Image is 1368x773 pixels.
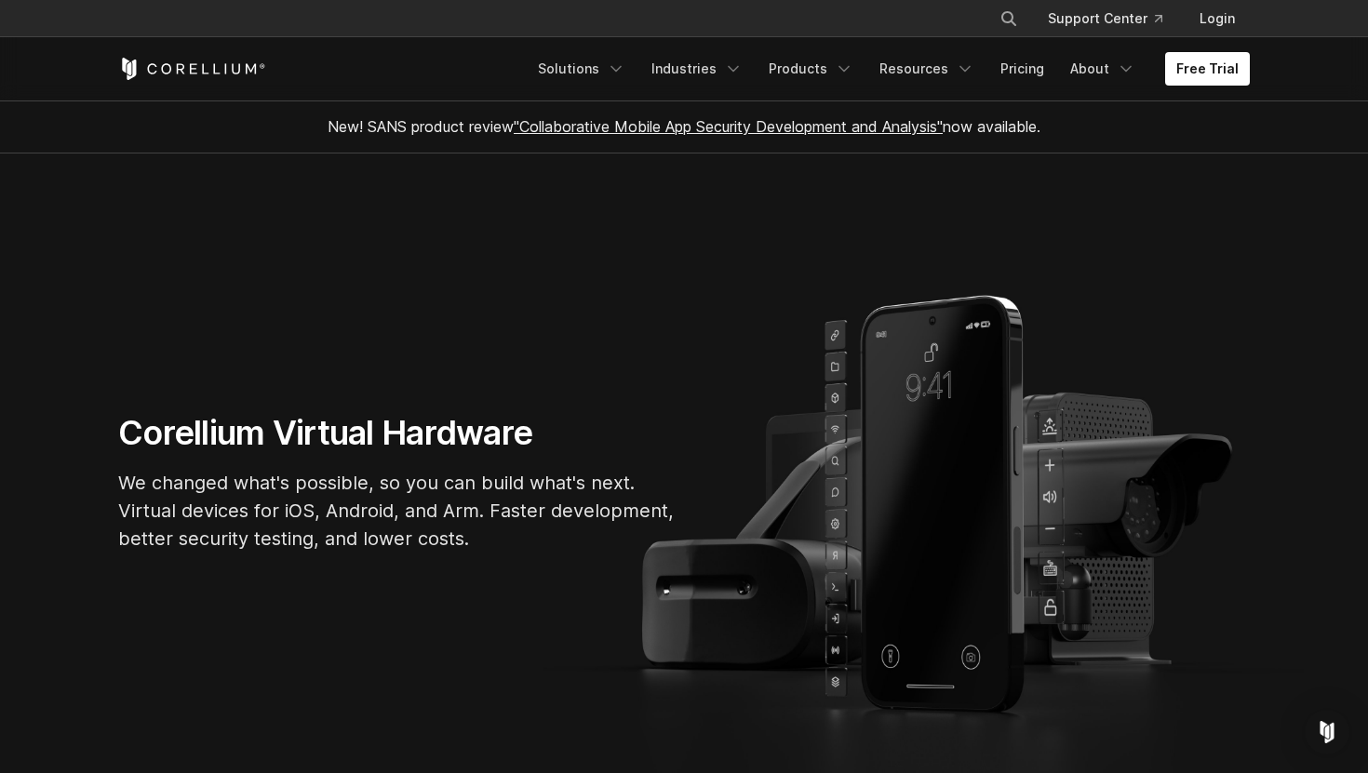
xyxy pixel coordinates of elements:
a: Corellium Home [118,58,266,80]
div: Open Intercom Messenger [1305,710,1349,754]
a: Industries [640,52,754,86]
a: Free Trial [1165,52,1250,86]
div: Navigation Menu [977,2,1250,35]
a: Login [1185,2,1250,35]
div: Navigation Menu [527,52,1250,86]
a: Support Center [1033,2,1177,35]
h1: Corellium Virtual Hardware [118,412,677,454]
a: Resources [868,52,986,86]
span: New! SANS product review now available. [328,117,1040,136]
a: Products [758,52,865,86]
a: Solutions [527,52,637,86]
button: Search [992,2,1026,35]
a: Pricing [989,52,1055,86]
p: We changed what's possible, so you can build what's next. Virtual devices for iOS, Android, and A... [118,469,677,553]
a: About [1059,52,1147,86]
a: "Collaborative Mobile App Security Development and Analysis" [514,117,943,136]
